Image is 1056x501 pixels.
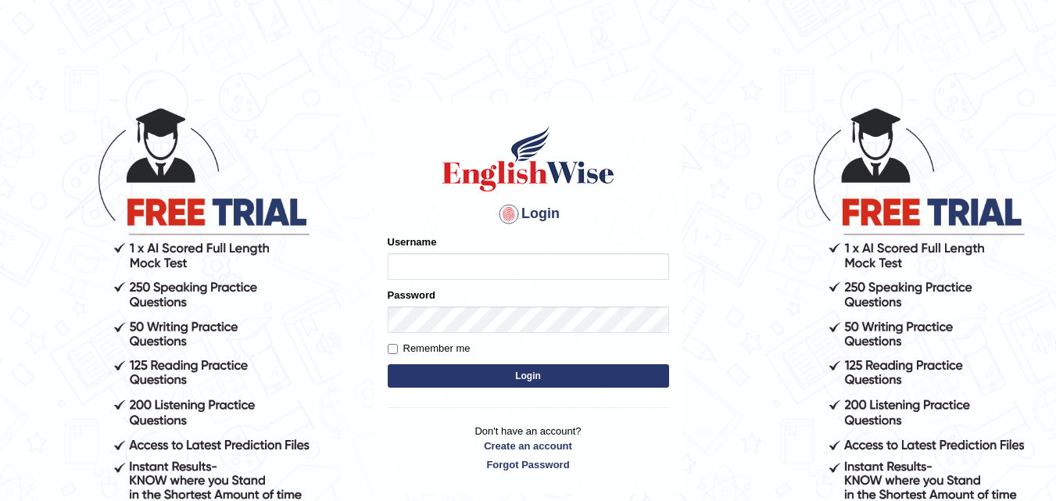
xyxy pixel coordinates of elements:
[388,234,437,249] label: Username
[388,424,669,472] p: Don't have an account?
[388,202,669,227] h4: Login
[388,364,669,388] button: Login
[439,123,617,194] img: Logo of English Wise sign in for intelligent practice with AI
[388,288,435,302] label: Password
[388,438,669,453] a: Create an account
[388,341,471,356] label: Remember me
[388,344,398,354] input: Remember me
[388,457,669,472] a: Forgot Password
